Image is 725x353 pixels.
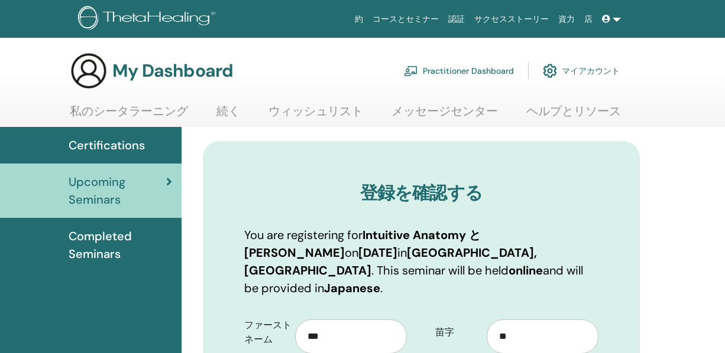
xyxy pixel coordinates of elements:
[426,321,487,344] label: 苗字
[543,61,557,81] img: cog.svg
[526,104,621,127] a: ヘルプとリソース
[244,227,481,260] b: Intuitive Anatomy と [PERSON_NAME]
[554,8,580,30] a: 資力
[244,226,599,297] p: You are registering for on in . This seminar will be held and will be provided in .
[70,52,108,90] img: generic-user-icon.jpg
[350,8,368,30] a: 約
[69,136,145,154] span: Certifications
[470,8,554,30] a: サクセスストーリー
[444,8,470,30] a: 認証
[78,6,219,32] img: logo.png
[268,104,363,127] a: ウィッシュリスト
[235,314,296,351] label: ファーストネーム
[391,104,498,127] a: メッセージセンター
[69,173,166,208] span: Upcoming Seminars
[216,104,240,127] a: 続く
[543,58,620,84] a: マイアカウント
[112,60,233,81] h3: My Dashboard
[70,104,188,127] a: 私のシータラーニング
[404,58,514,84] a: Practitioner Dashboard
[244,182,599,204] h3: 登録を確認する
[69,227,172,263] span: Completed Seminars
[358,245,397,260] b: [DATE]
[404,66,418,76] img: chalkboard-teacher.svg
[509,263,543,278] b: online
[324,280,380,296] b: Japanese
[580,8,597,30] a: 店
[368,8,444,30] a: コースとセミナー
